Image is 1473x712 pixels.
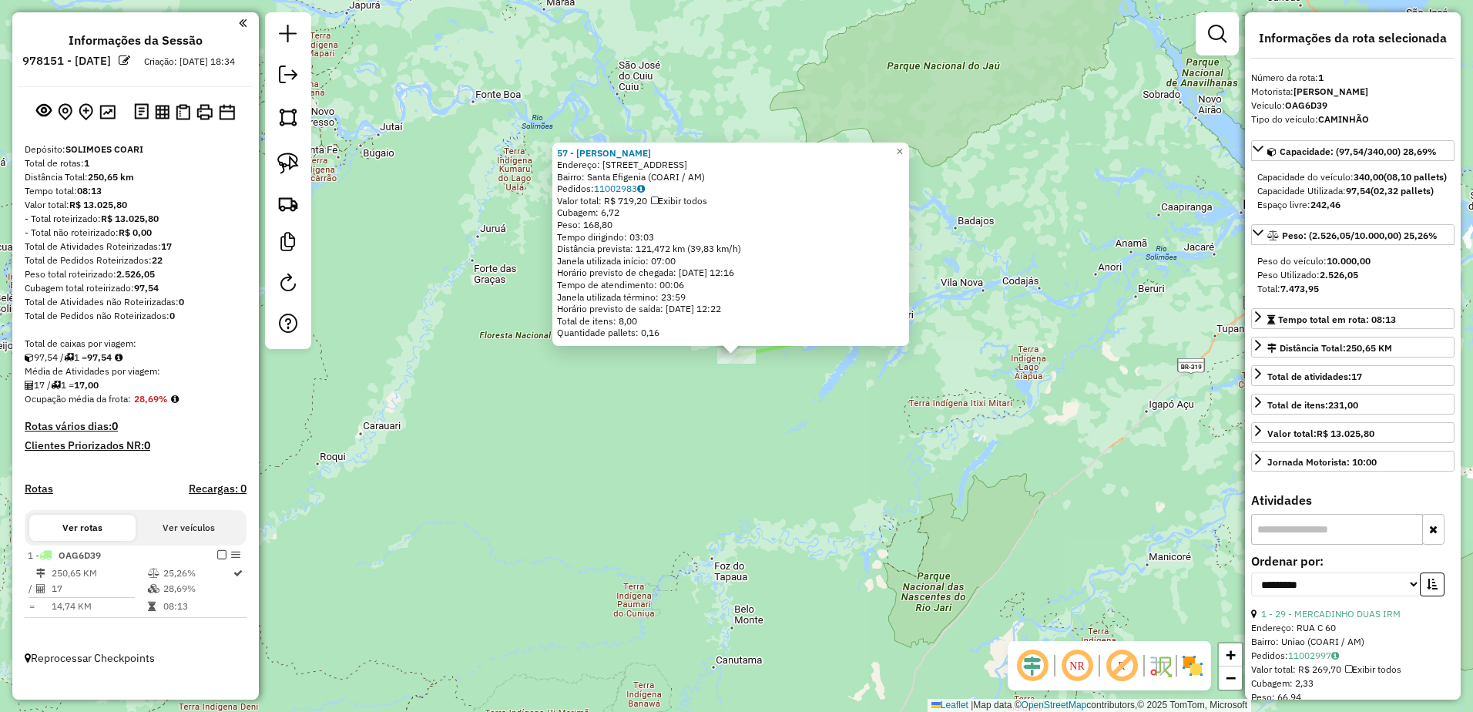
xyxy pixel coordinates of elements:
[25,156,247,170] div: Total de rotas:
[64,353,74,362] i: Total de rotas
[217,550,226,559] em: Finalizar rota
[1280,146,1437,157] span: Capacidade: (97,54/340,00) 28,69%
[148,602,156,611] i: Tempo total em rota
[74,379,99,391] strong: 17,00
[557,243,904,255] div: Distância prevista: 121,472 km (39,83 km/h)
[1180,653,1205,678] img: Exibir/Ocultar setores
[134,393,168,405] strong: 28,69%
[1285,99,1327,111] strong: OAG6D39
[1318,72,1324,83] strong: 1
[1288,650,1339,661] a: 11002997
[1251,99,1455,113] div: Veículo:
[1219,643,1242,667] a: Zoom in
[1251,422,1455,443] a: Valor total:R$ 13.025,80
[134,282,159,294] strong: 97,54
[101,213,159,224] strong: R$ 13.025,80
[28,599,35,614] td: =
[116,268,155,280] strong: 2.526,05
[131,100,152,124] button: Logs desbloquear sessão
[1257,268,1448,282] div: Peso Utilizado:
[25,212,247,226] div: - Total roteirizado:
[173,101,193,123] button: Visualizar Romaneio
[25,378,247,392] div: 17 / 1 =
[163,581,232,596] td: 28,69%
[1351,371,1362,382] strong: 17
[1384,171,1447,183] strong: (08,10 pallets)
[928,699,1251,712] div: Map data © contributors,© 2025 TomTom, Microsoft
[557,219,904,231] div: Peso: 168,80
[216,101,238,123] button: Disponibilidade de veículos
[1148,653,1173,678] img: Fluxo de ruas
[1251,451,1455,472] a: Jornada Motorista: 10:00
[1251,394,1455,415] a: Total de itens:231,00
[557,327,904,339] div: Quantidade pallets: 0,16
[1257,198,1448,212] div: Espaço livre:
[1103,647,1140,684] span: Exibir rótulo
[557,291,904,304] div: Janela utilizada término: 23:59
[144,438,150,452] strong: 0
[594,183,645,194] a: 11002983
[51,599,147,614] td: 14,74 KM
[1345,663,1401,675] span: Exibir todos
[557,207,904,219] div: Cubagem: 6,72
[1251,164,1455,218] div: Capacidade: (97,54/340,00) 28,69%
[36,569,45,578] i: Distância Total
[148,584,159,593] i: % de utilização da cubagem
[96,101,119,122] button: Otimizar todas as rotas
[1251,649,1455,663] div: Pedidos:
[273,267,304,302] a: Reroteirizar Sessão
[119,227,152,238] strong: R$ 0,00
[22,54,111,68] h6: 978151 - [DATE]
[557,255,904,267] div: Janela utilizada início: 07:00
[25,381,34,390] i: Total de Atividades
[25,420,247,433] h4: Rotas vários dias:
[557,147,651,159] a: 57 - [PERSON_NAME]
[193,101,216,123] button: Imprimir Rotas
[25,254,247,267] div: Total de Pedidos Roteirizados:
[557,231,904,243] div: Tempo dirigindo: 03:03
[231,550,240,559] em: Opções
[51,566,147,581] td: 250,65 KM
[189,482,247,495] h4: Recargas: 0
[1293,86,1368,97] strong: [PERSON_NAME]
[277,106,299,128] img: Selecionar atividades - polígono
[179,296,184,307] strong: 0
[1310,199,1340,210] strong: 242,46
[25,198,247,212] div: Valor total:
[1014,647,1051,684] span: Ocultar deslocamento
[557,183,904,195] div: Pedidos:
[88,171,134,183] strong: 250,65 km
[25,226,247,240] div: - Total não roteirizado:
[1251,621,1455,635] div: Endereço: RUA C 60
[163,599,232,614] td: 08:13
[25,482,53,495] a: Rotas
[152,101,173,122] button: Visualizar relatório de Roteirização
[148,569,159,578] i: % de utilização do peso
[87,351,112,363] strong: 97,54
[136,515,242,541] button: Ver veículos
[69,199,127,210] strong: R$ 13.025,80
[51,381,61,390] i: Total de rotas
[29,515,136,541] button: Ver rotas
[25,439,247,452] h4: Clientes Priorizados NR:
[65,143,143,155] strong: SOLIMOES COARI
[25,170,247,184] div: Distância Total:
[1251,71,1455,85] div: Número da rota:
[1251,677,1455,690] div: Cubagem: 2,33
[28,581,35,596] td: /
[25,651,155,665] span: Reprocessar Checkpoints
[1251,690,1455,704] div: Peso: 66,94
[25,267,247,281] div: Peso total roteirizado:
[239,14,247,32] a: Clique aqui para minimizar o painel
[557,303,904,315] div: Horário previsto de saída: [DATE] 12:22
[51,581,147,596] td: 17
[277,193,299,214] img: Criar rota
[1346,342,1392,354] span: 250,65 KM
[931,700,968,710] a: Leaflet
[557,171,904,183] div: Bairro: Santa Efigenia (COARI / AM)
[1251,248,1455,302] div: Peso: (2.526,05/10.000,00) 25,26%
[896,145,903,158] span: ×
[1251,663,1455,677] div: Valor total: R$ 269,70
